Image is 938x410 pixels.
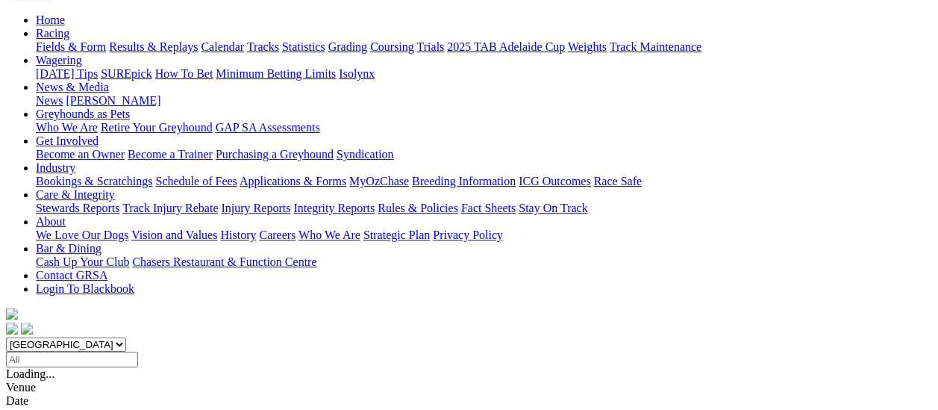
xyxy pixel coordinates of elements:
img: logo-grsa-white.png [6,308,18,320]
div: Racing [36,40,932,54]
a: Wagering [36,54,82,66]
a: Careers [259,229,296,241]
a: Tracks [247,40,279,53]
a: Racing [36,27,69,40]
a: Applications & Forms [240,175,346,187]
div: Industry [36,175,932,188]
div: Date [6,394,932,408]
a: Chasers Restaurant & Function Centre [132,255,316,268]
div: Get Involved [36,148,932,161]
a: Weights [568,40,607,53]
a: Rules & Policies [378,202,458,214]
a: [DATE] Tips [36,67,98,80]
a: Login To Blackbook [36,282,134,295]
a: Schedule of Fees [155,175,237,187]
a: Minimum Betting Limits [216,67,336,80]
a: We Love Our Dogs [36,229,128,241]
a: Coursing [370,40,414,53]
a: Privacy Policy [433,229,503,241]
a: Track Injury Rebate [122,202,218,214]
div: Venue [6,381,932,394]
a: Who We Are [298,229,360,241]
a: Industry [36,161,75,174]
a: Vision and Values [131,229,217,241]
a: Calendar [201,40,244,53]
a: Fact Sheets [461,202,516,214]
a: [PERSON_NAME] [66,94,160,107]
a: Retire Your Greyhound [101,121,213,134]
a: Who We Are [36,121,98,134]
a: Syndication [337,148,393,161]
div: Care & Integrity [36,202,932,215]
a: Race Safe [593,175,641,187]
img: twitter.svg [21,323,33,335]
a: Injury Reports [221,202,290,214]
a: Stay On Track [519,202,587,214]
a: Become a Trainer [128,148,213,161]
a: MyOzChase [349,175,409,187]
a: History [220,229,256,241]
a: Breeding Information [412,175,516,187]
div: About [36,229,932,242]
div: Greyhounds as Pets [36,121,932,134]
a: Cash Up Your Club [36,255,129,268]
a: SUREpick [101,67,151,80]
a: Contact GRSA [36,269,107,282]
a: Greyhounds as Pets [36,108,130,120]
a: Stewards Reports [36,202,119,214]
a: Fields & Form [36,40,106,53]
a: Bookings & Scratchings [36,175,152,187]
a: ICG Outcomes [519,175,590,187]
a: Isolynx [339,67,375,80]
a: Strategic Plan [363,229,430,241]
input: Select date [6,352,138,367]
a: News & Media [36,81,109,93]
a: GAP SA Assessments [216,121,320,134]
a: Bar & Dining [36,242,101,255]
div: Bar & Dining [36,255,932,269]
a: Results & Replays [109,40,198,53]
a: Integrity Reports [293,202,375,214]
img: facebook.svg [6,323,18,335]
div: News & Media [36,94,932,108]
a: Trials [416,40,444,53]
a: Get Involved [36,134,99,147]
a: Track Maintenance [610,40,701,53]
a: Statistics [282,40,325,53]
a: Grading [328,40,367,53]
a: 2025 TAB Adelaide Cup [447,40,565,53]
div: Wagering [36,67,932,81]
a: Home [36,13,65,26]
a: Purchasing a Greyhound [216,148,334,161]
a: How To Bet [155,67,213,80]
a: News [36,94,63,107]
a: About [36,215,66,228]
a: Care & Integrity [36,188,115,201]
span: Loading... [6,367,54,380]
a: Become an Owner [36,148,125,161]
